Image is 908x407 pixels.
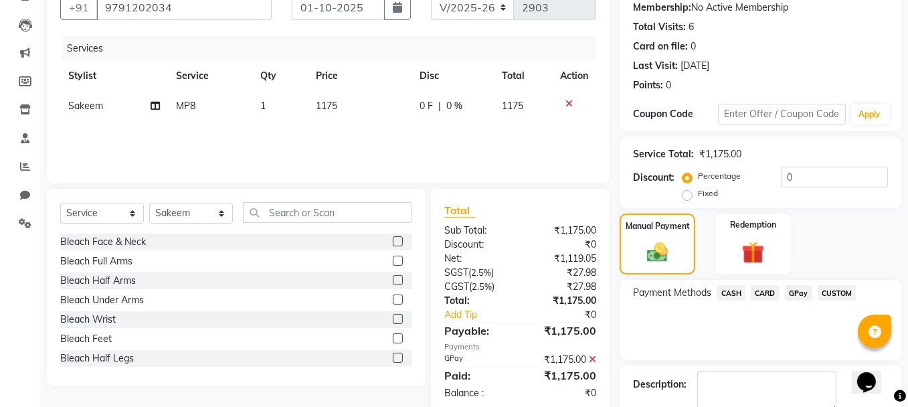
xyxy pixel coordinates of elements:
[666,78,671,92] div: 0
[62,36,606,61] div: Services
[447,99,463,113] span: 0 %
[434,368,521,384] div: Paid:
[521,353,607,367] div: ₹1,175.00
[735,239,771,267] img: _gift.svg
[434,308,535,322] a: Add Tip
[680,59,709,73] div: [DATE]
[444,266,468,278] span: SGST
[176,100,195,112] span: MP8
[168,61,252,91] th: Service
[699,147,741,161] div: ₹1,175.00
[503,100,524,112] span: 1175
[691,39,696,54] div: 0
[851,104,889,125] button: Apply
[633,20,686,34] div: Total Visits:
[633,39,688,54] div: Card on file:
[521,252,607,266] div: ₹1,119.05
[471,267,491,278] span: 2.5%
[252,61,308,91] th: Qty
[626,220,690,232] label: Manual Payment
[60,293,144,307] div: Bleach Under Arms
[785,285,812,301] span: GPay
[434,294,521,308] div: Total:
[434,266,521,280] div: ( )
[412,61,494,91] th: Disc
[852,353,895,394] iframe: chat widget
[434,238,521,252] div: Discount:
[60,254,132,268] div: Bleach Full Arms
[439,99,442,113] span: |
[521,238,607,252] div: ₹0
[698,170,741,182] label: Percentage
[260,100,266,112] span: 1
[444,203,475,218] span: Total
[434,323,521,339] div: Payable:
[521,280,607,294] div: ₹27.98
[68,100,103,112] span: Sakeem
[60,274,136,288] div: Bleach Half Arms
[60,332,112,346] div: Bleach Feet
[633,107,718,121] div: Coupon Code
[472,281,492,292] span: 2.5%
[521,368,607,384] div: ₹1,175.00
[434,280,521,294] div: ( )
[434,252,521,266] div: Net:
[818,285,856,301] span: CUSTOM
[444,341,596,353] div: Payments
[60,61,168,91] th: Stylist
[689,20,694,34] div: 6
[640,240,674,265] img: _cash.svg
[751,285,780,301] span: CARD
[698,187,718,199] label: Fixed
[535,308,606,322] div: ₹0
[633,1,888,15] div: No Active Membership
[434,386,521,400] div: Balance :
[308,61,412,91] th: Price
[633,78,663,92] div: Points:
[717,285,745,301] span: CASH
[633,378,687,392] div: Description:
[521,224,607,238] div: ₹1,175.00
[243,202,412,223] input: Search or Scan
[552,61,596,91] th: Action
[521,386,607,400] div: ₹0
[633,171,674,185] div: Discount:
[434,353,521,367] div: GPay
[633,147,694,161] div: Service Total:
[633,59,678,73] div: Last Visit:
[316,100,337,112] span: 1175
[521,266,607,280] div: ₹27.98
[494,61,553,91] th: Total
[444,280,469,293] span: CGST
[633,1,691,15] div: Membership:
[718,104,845,125] input: Enter Offer / Coupon Code
[434,224,521,238] div: Sub Total:
[730,219,776,231] label: Redemption
[60,235,146,249] div: Bleach Face & Neck
[60,351,134,365] div: Bleach Half Legs
[60,313,116,327] div: Bleach Wrist
[521,294,607,308] div: ₹1,175.00
[633,286,711,300] span: Payment Methods
[420,99,434,113] span: 0 F
[521,323,607,339] div: ₹1,175.00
